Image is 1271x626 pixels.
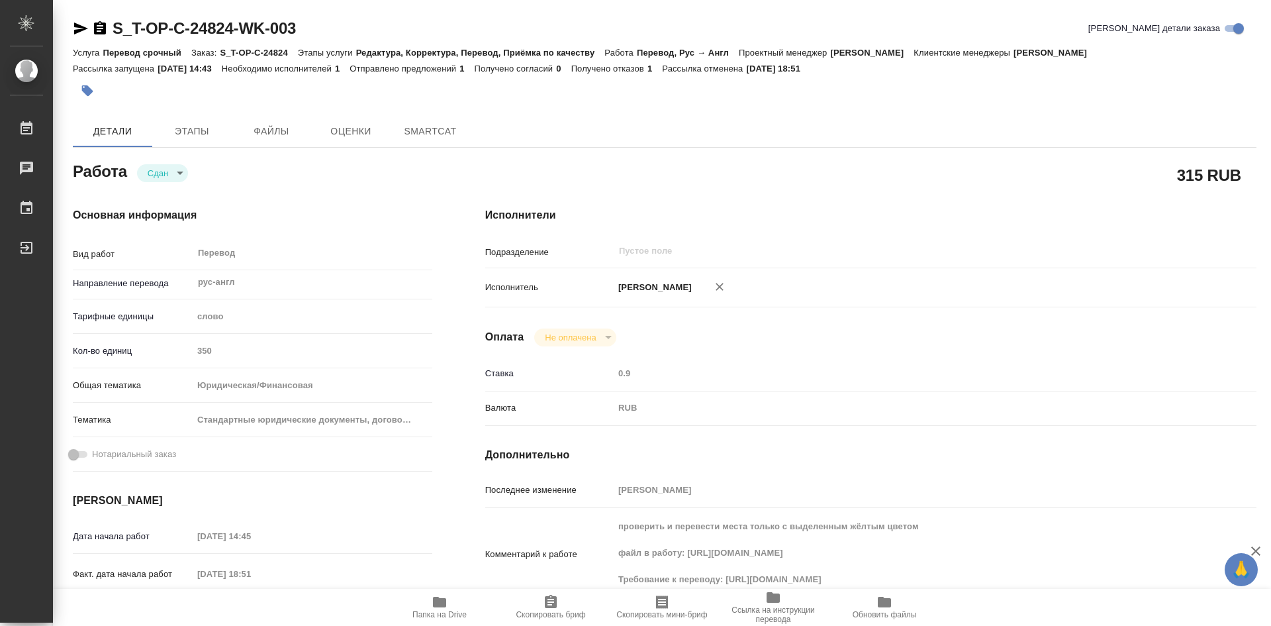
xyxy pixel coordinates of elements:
[618,243,1161,259] input: Пустое поле
[193,341,432,360] input: Пустое поле
[705,272,734,301] button: Удалить исполнителя
[113,19,296,37] a: S_T-OP-C-24824-WK-003
[1177,164,1241,186] h2: 315 RUB
[81,123,144,140] span: Детали
[319,123,383,140] span: Оценки
[1013,48,1097,58] p: [PERSON_NAME]
[718,589,829,626] button: Ссылка на инструкции перевода
[73,344,193,358] p: Кол-во единиц
[193,374,432,397] div: Юридическая/Финансовая
[746,64,810,74] p: [DATE] 18:51
[1230,556,1252,584] span: 🙏
[137,164,188,182] div: Сдан
[485,447,1256,463] h4: Дополнительно
[571,64,647,74] p: Получено отказов
[191,48,220,58] p: Заказ:
[399,123,462,140] span: SmartCat
[830,48,914,58] p: [PERSON_NAME]
[614,515,1192,591] textarea: проверить и перевести места только с выделенным жёлтым цветом файл в работу: [URL][DOMAIN_NAME] Т...
[356,48,605,58] p: Редактура, Корректура, Перевод, Приёмка по качеству
[222,64,335,74] p: Необходимо исполнителей
[193,564,308,584] input: Пустое поле
[73,248,193,261] p: Вид работ
[647,64,662,74] p: 1
[739,48,830,58] p: Проектный менеджер
[160,123,224,140] span: Этапы
[485,246,614,259] p: Подразделение
[73,76,102,105] button: Добавить тэг
[556,64,571,74] p: 0
[637,48,739,58] p: Перевод, Рус → Англ
[193,527,308,546] input: Пустое поле
[350,64,459,74] p: Отправлено предложений
[335,64,350,74] p: 1
[73,207,432,223] h4: Основная информация
[604,48,637,58] p: Работа
[73,413,193,427] p: Тематика
[459,64,474,74] p: 1
[240,123,303,140] span: Файлы
[73,277,193,290] p: Направление перевода
[485,401,614,415] p: Валюта
[516,610,585,619] span: Скопировать бриф
[726,605,821,624] span: Ссылка на инструкции перевода
[92,21,108,36] button: Скопировать ссылку
[73,379,193,392] p: Общая тематика
[1225,553,1258,586] button: 🙏
[73,21,89,36] button: Скопировать ссылку для ЯМессенджера
[73,48,103,58] p: Услуга
[616,610,707,619] span: Скопировать мини-бриф
[103,48,191,58] p: Перевод срочный
[73,530,193,543] p: Дата начала работ
[534,329,616,346] div: Сдан
[475,64,557,74] p: Получено согласий
[485,207,1256,223] h4: Исполнители
[73,493,432,509] h4: [PERSON_NAME]
[92,448,176,461] span: Нотариальный заказ
[614,281,692,294] p: [PERSON_NAME]
[829,589,940,626] button: Обновить файлы
[606,589,718,626] button: Скопировать мини-бриф
[485,548,614,561] p: Комментарий к работе
[495,589,606,626] button: Скопировать бриф
[614,364,1192,383] input: Пустое поле
[662,64,746,74] p: Рассылка отменена
[1088,22,1220,35] span: [PERSON_NAME] детали заказа
[384,589,495,626] button: Папка на Drive
[412,610,467,619] span: Папка на Drive
[541,332,600,343] button: Не оплачена
[73,64,158,74] p: Рассылка запущена
[144,168,172,179] button: Сдан
[193,409,432,431] div: Стандартные юридические документы, договоры, уставы
[298,48,356,58] p: Этапы услуги
[158,64,222,74] p: [DATE] 14:43
[914,48,1013,58] p: Клиентские менеджеры
[485,329,524,345] h4: Оплата
[614,480,1192,499] input: Пустое поле
[193,305,432,328] div: слово
[614,397,1192,419] div: RUB
[853,610,917,619] span: Обновить файлы
[485,281,614,294] p: Исполнитель
[485,484,614,497] p: Последнее изменение
[73,310,193,323] p: Тарифные единицы
[73,158,127,182] h2: Работа
[485,367,614,380] p: Ставка
[220,48,297,58] p: S_T-OP-C-24824
[73,568,193,581] p: Факт. дата начала работ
